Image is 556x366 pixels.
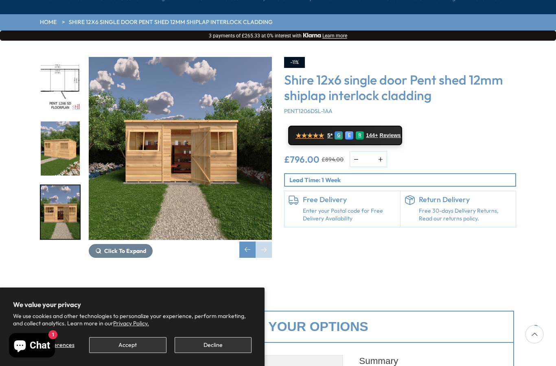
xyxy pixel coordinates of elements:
[40,184,81,240] div: 8 / 8
[356,131,364,139] div: R
[113,320,149,327] a: Privacy Policy.
[284,155,320,164] ins: £796.00
[284,72,516,103] h3: Shire 12x6 single door Pent shed 12mm shiplap interlock cladding
[41,185,80,239] img: 12x6PentSDshiplap_GARDEN_FRONTLIFE_200x200.jpg
[419,195,512,204] h6: Return Delivery
[380,132,401,139] span: Reviews
[13,301,252,309] h2: We value your privacy
[69,18,273,26] a: Shire 12x6 single door Pent shed 12mm shiplap interlock cladding
[40,18,57,26] a: HOME
[89,244,153,258] button: Click To Expand
[303,207,396,223] a: Enter your Postal code for Free Delivery Availability
[284,107,333,115] span: PENT1206DSL-1AA
[41,122,80,176] img: 12x6PentSDshiplap_GARDEN_RH_200x200.jpg
[419,207,512,223] p: Free 30-days Delivery Returns, Read our returns policy.
[239,242,256,258] div: Previous slide
[289,176,515,184] p: Lead Time: 1 Week
[89,57,272,240] img: Shire 12x6 single door Pent shed 12mm shiplap interlock cladding
[345,131,353,139] div: E
[7,333,57,359] inbox-online-store-chat: Shopify online store chat
[40,121,81,176] div: 7 / 8
[89,57,272,258] div: 8 / 8
[89,337,166,353] button: Accept
[42,311,514,343] div: Customise your options
[335,131,343,139] div: G
[13,312,252,327] p: We use cookies and other technologies to personalize your experience, perform marketing, and coll...
[40,57,81,113] div: 6 / 8
[288,126,402,145] a: ★★★★★ 5* G E R 144+ Reviews
[175,337,252,353] button: Decline
[41,58,80,112] img: Pent12x6FLOORPLAN_200x200.jpg
[296,132,324,139] span: ★★★★★
[322,157,344,162] del: £894.00
[104,247,146,255] span: Click To Expand
[256,242,272,258] div: Next slide
[303,195,396,204] h6: Free Delivery
[366,132,378,139] span: 144+
[284,57,305,68] div: -11%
